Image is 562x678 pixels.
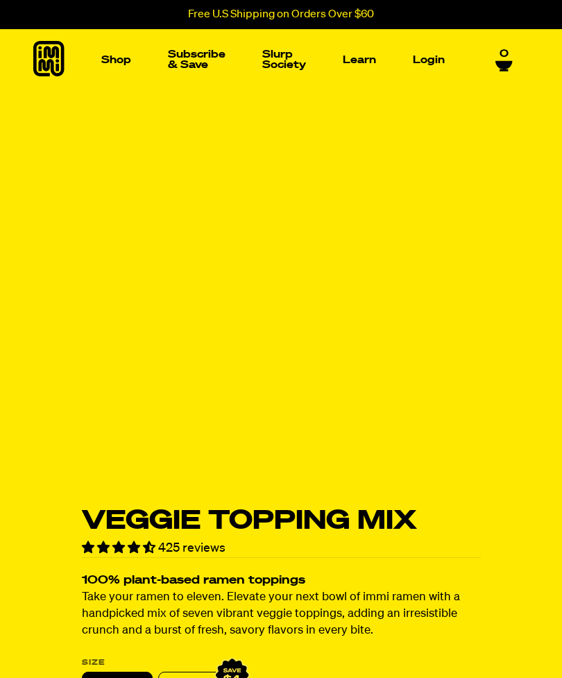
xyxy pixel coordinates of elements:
[82,659,481,667] label: Size
[82,590,481,640] p: Take your ramen to eleven. Elevate your next bowl of immi ramen with a handpicked mix of seven vi...
[188,8,374,21] p: Free U.S Shipping on Orders Over $60
[162,44,231,76] a: Subscribe & Save
[158,542,225,554] span: 425 reviews
[500,48,509,60] span: 0
[337,49,382,71] a: Learn
[82,575,481,587] h2: 100% plant-based ramen toppings
[82,542,158,554] span: 4.36 stars
[96,49,137,71] a: Shop
[495,48,513,71] a: 0
[407,49,450,71] a: Login
[96,29,450,90] nav: Main navigation
[257,44,312,76] a: Slurp Society
[82,508,481,534] h1: Veggie Topping Mix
